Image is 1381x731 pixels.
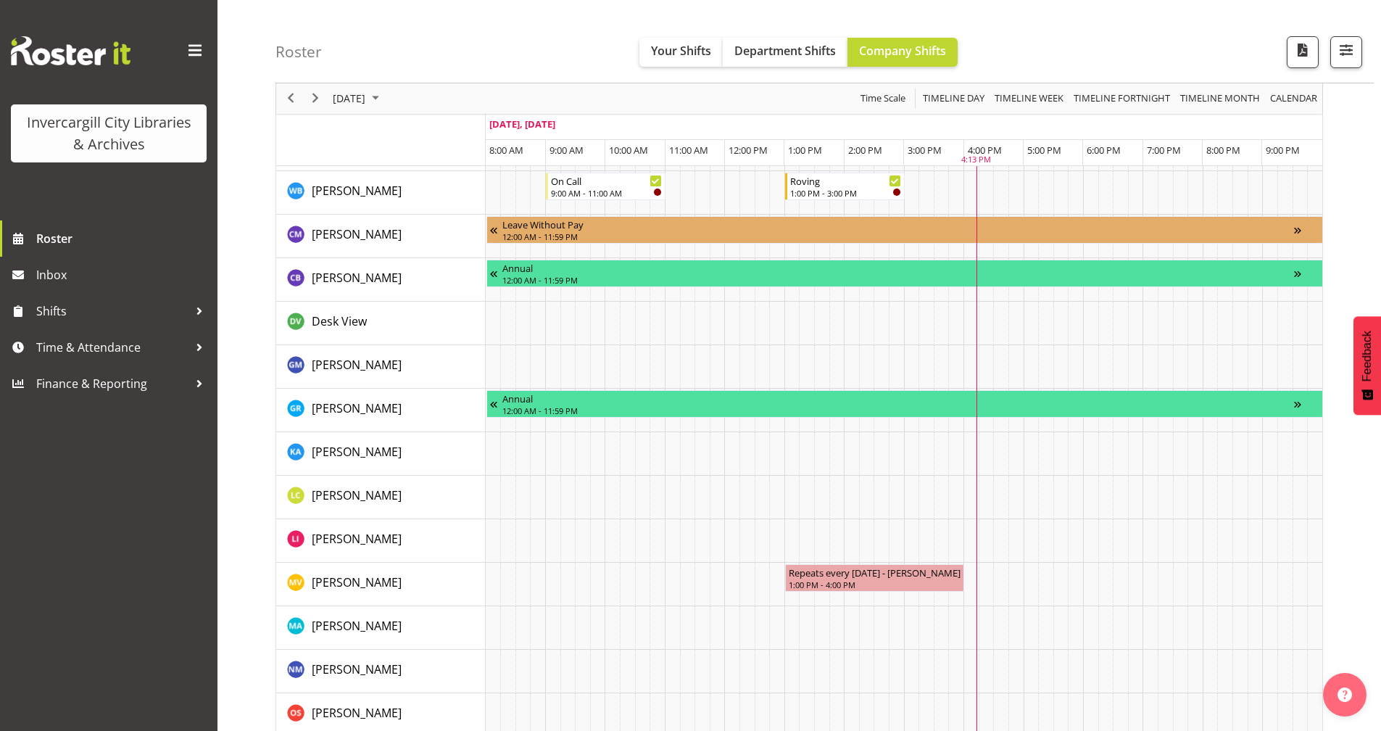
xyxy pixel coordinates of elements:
[36,336,188,358] span: Time & Attendance
[312,705,402,721] span: [PERSON_NAME]
[275,44,322,60] h4: Roster
[1178,90,1263,108] button: Timeline Month
[858,90,908,108] button: Time Scale
[276,215,486,258] td: Chamique Mamolo resource
[312,270,402,286] span: [PERSON_NAME]
[312,444,402,460] span: [PERSON_NAME]
[848,144,882,157] span: 2:00 PM
[312,574,402,591] a: [PERSON_NAME]
[551,173,662,188] div: On Call
[847,38,958,67] button: Company Shifts
[1330,36,1362,68] button: Filter Shifts
[312,400,402,416] span: [PERSON_NAME]
[281,90,301,108] button: Previous
[312,530,402,548] a: [PERSON_NAME]
[502,274,1294,286] div: 12:00 AM - 11:59 PM
[1179,90,1261,108] span: Timeline Month
[489,117,555,131] span: [DATE], [DATE]
[486,216,1323,244] div: Chamique Mamolo"s event - Leave Without Pay Begin From Monday, October 6, 2025 at 12:00:00 AM GMT...
[276,563,486,606] td: Marion van Voornveld resource
[961,154,991,167] div: 4:13 PM
[1072,90,1171,108] span: Timeline Fortnight
[859,43,946,59] span: Company Shifts
[312,487,402,504] a: [PERSON_NAME]
[276,476,486,519] td: Linda Cooper resource
[276,606,486,650] td: Michelle Argyle resource
[502,391,1294,405] div: Annual
[276,302,486,345] td: Desk View resource
[312,531,402,547] span: [PERSON_NAME]
[312,313,367,329] span: Desk View
[276,389,486,432] td: Grace Roscoe-Squires resource
[312,617,402,635] a: [PERSON_NAME]
[968,144,1002,157] span: 4:00 PM
[788,144,822,157] span: 1:00 PM
[312,661,402,677] span: [PERSON_NAME]
[921,90,987,108] button: Timeline Day
[734,43,836,59] span: Department Shifts
[312,443,402,461] a: [PERSON_NAME]
[1353,316,1381,415] button: Feedback - Show survey
[36,373,188,395] span: Finance & Reporting
[609,144,648,157] span: 10:00 AM
[36,300,188,322] span: Shifts
[312,661,402,678] a: [PERSON_NAME]
[278,83,303,114] div: previous period
[1266,144,1300,157] span: 9:00 PM
[312,313,367,330] a: Desk View
[502,231,1294,242] div: 12:00 AM - 11:59 PM
[331,90,386,108] button: October 2025
[312,574,402,590] span: [PERSON_NAME]
[502,260,1294,275] div: Annual
[312,356,402,373] a: [PERSON_NAME]
[312,618,402,634] span: [PERSON_NAME]
[276,519,486,563] td: Lisa Imamura resource
[312,182,402,199] a: [PERSON_NAME]
[1287,36,1319,68] button: Download a PDF of the roster for the current day
[312,487,402,503] span: [PERSON_NAME]
[328,83,388,114] div: October 6, 2025
[486,390,1323,418] div: Grace Roscoe-Squires"s event - Annual Begin From Monday, October 6, 2025 at 12:00:00 AM GMT+13:00...
[789,579,961,590] div: 1:00 PM - 4:00 PM
[306,90,325,108] button: Next
[276,345,486,389] td: Gabriel McKay Smith resource
[651,43,711,59] span: Your Shifts
[1071,90,1173,108] button: Fortnight
[551,187,662,199] div: 9:00 AM - 11:00 AM
[303,83,328,114] div: next period
[859,90,907,108] span: Time Scale
[36,264,210,286] span: Inbox
[789,565,961,579] div: Repeats every [DATE] - [PERSON_NAME]
[550,144,584,157] span: 9:00 AM
[276,258,486,302] td: Chris Broad resource
[1361,331,1374,381] span: Feedback
[312,704,402,722] a: [PERSON_NAME]
[1338,687,1352,702] img: help-xxl-2.png
[993,90,1065,108] span: Timeline Week
[669,144,708,157] span: 11:00 AM
[312,400,402,417] a: [PERSON_NAME]
[312,226,402,242] span: [PERSON_NAME]
[1206,144,1240,157] span: 8:00 PM
[331,90,367,108] span: [DATE]
[25,112,192,155] div: Invercargill City Libraries & Archives
[489,144,523,157] span: 8:00 AM
[908,144,942,157] span: 3:00 PM
[1269,90,1319,108] span: calendar
[502,217,1294,231] div: Leave Without Pay
[1087,144,1121,157] span: 6:00 PM
[276,432,486,476] td: Kathy Aloniu resource
[11,36,130,65] img: Rosterit website logo
[546,173,665,200] div: Willem Burger"s event - On Call Begin From Monday, October 6, 2025 at 9:00:00 AM GMT+13:00 Ends A...
[639,38,723,67] button: Your Shifts
[1268,90,1320,108] button: Month
[276,171,486,215] td: Willem Burger resource
[790,173,901,188] div: Roving
[785,173,905,200] div: Willem Burger"s event - Roving Begin From Monday, October 6, 2025 at 1:00:00 PM GMT+13:00 Ends At...
[312,183,402,199] span: [PERSON_NAME]
[486,260,1323,287] div: Chris Broad"s event - Annual Begin From Monday, October 6, 2025 at 12:00:00 AM GMT+13:00 Ends At ...
[36,228,210,249] span: Roster
[921,90,986,108] span: Timeline Day
[785,564,964,592] div: Marion van Voornveld"s event - Repeats every monday - Marion van Voornveld Begin From Monday, Oct...
[1027,144,1061,157] span: 5:00 PM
